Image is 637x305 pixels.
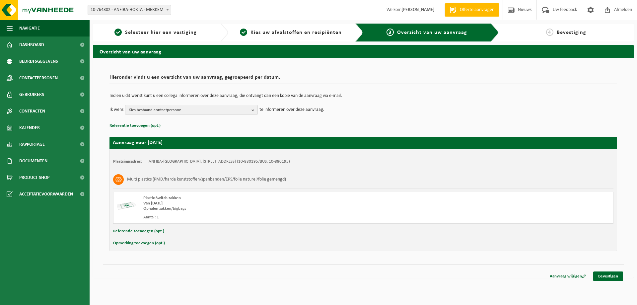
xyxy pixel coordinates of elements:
[19,70,58,86] span: Contactpersonen
[240,29,247,36] span: 2
[557,30,586,35] span: Bevestiging
[96,29,215,37] a: 1Selecteer hier een vestiging
[114,29,122,36] span: 1
[117,195,137,215] img: LP-SK-00500-LPE-16.png
[109,121,161,130] button: Referentie toevoegen (opt.)
[143,206,390,211] div: Ophalen zakken/bigbags
[445,3,499,17] a: Offerte aanvragen
[19,136,45,153] span: Rapportage
[113,227,164,236] button: Referentie toevoegen (opt.)
[19,153,47,169] span: Documenten
[143,201,163,205] strong: Van [DATE]
[387,29,394,36] span: 3
[458,7,496,13] span: Offerte aanvragen
[250,30,342,35] span: Kies uw afvalstoffen en recipiënten
[19,186,73,202] span: Acceptatievoorwaarden
[401,7,435,12] strong: [PERSON_NAME]
[113,239,165,248] button: Opmerking toevoegen (opt.)
[113,159,142,164] strong: Plaatsingsadres:
[149,159,290,164] td: ANFIBA-[GEOGRAPHIC_DATA], [STREET_ADDRESS] (10-880195/BUS, 10-880195)
[125,30,197,35] span: Selecteer hier een vestiging
[109,105,123,115] p: Ik wens
[546,29,553,36] span: 4
[19,20,40,37] span: Navigatie
[109,75,617,84] h2: Hieronder vindt u een overzicht van uw aanvraag, gegroepeerd per datum.
[125,105,258,115] button: Kies bestaand contactpersoon
[232,29,350,37] a: 2Kies uw afvalstoffen en recipiënten
[143,215,390,220] div: Aantal: 1
[88,5,171,15] span: 10-764302 - ANFIBA-HORTA - MERKEM
[19,103,45,119] span: Contracten
[109,94,617,98] p: Indien u dit wenst kunt u een collega informeren over deze aanvraag, die ontvangt dan een kopie v...
[19,53,58,70] span: Bedrijfsgegevens
[19,169,49,186] span: Product Shop
[259,105,324,115] p: te informeren over deze aanvraag.
[143,196,181,200] span: Plastic Switch zakken
[127,174,286,185] h3: Multi plastics (PMD/harde kunststoffen/spanbanden/EPS/folie naturel/folie gemengd)
[19,119,40,136] span: Kalender
[545,271,591,281] a: Aanvraag wijzigen
[593,271,623,281] a: Bevestigen
[113,140,163,145] strong: Aanvraag voor [DATE]
[19,86,44,103] span: Gebruikers
[93,45,634,58] h2: Overzicht van uw aanvraag
[397,30,467,35] span: Overzicht van uw aanvraag
[19,37,44,53] span: Dashboard
[129,105,249,115] span: Kies bestaand contactpersoon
